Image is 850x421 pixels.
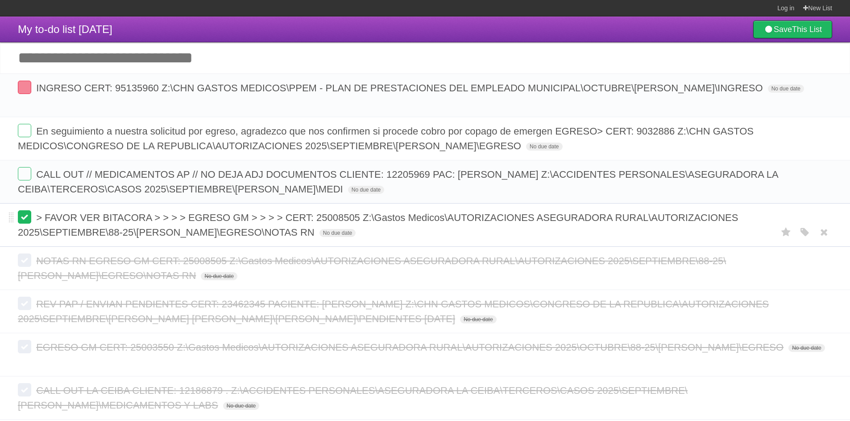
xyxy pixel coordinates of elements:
span: INGRESO CERT: 95135960 Z:\CHN GASTOS MEDICOS\PPEM - PLAN DE PRESTACIONES DEL EMPLEADO MUNICIPAL\O... [36,82,765,94]
span: NOTAS RN EGRESO GM CERT: 25008505 Z:\Gastos Medicos\AUTORIZACIONES ASEGURADORA RURAL\AUTORIZACION... [18,255,726,281]
label: Done [18,253,31,267]
span: No due date [348,186,384,194]
label: Done [18,81,31,94]
span: My to-do list [DATE] [18,23,112,35]
span: EGRESO GM CERT: 25003550 Z:\Gastos Medicos\AUTORIZACIONES ASEGURADORA RURAL\AUTORIZACIONES 2025\O... [36,342,786,353]
label: Star task [778,225,795,240]
span: CALL OUT // MEDICAMENTOS AP // NO DEJA ADJ DOCUMENTOS CLIENTE: 12205969 PAC: [PERSON_NAME] Z:\ACC... [18,169,778,195]
span: No due date [788,344,825,352]
label: Done [18,167,31,180]
span: No due date [768,85,804,93]
span: En seguimiento a nuestra solicitud por egreso, agradezco que nos confirmen si procede cobro por c... [18,126,754,151]
b: This List [792,25,822,34]
label: Done [18,340,31,353]
span: CALL OUT LA CEIBA CLIENTE: 12186879 . Z:\ACCIDENTES PERSONALES\ASEGURADORA LA CEIBA\TERCEROS\CASO... [18,385,688,411]
span: REV PAP / ENVIAN PENDIENTES CERT: 23462345 PACIENTE: [PERSON_NAME] Z:\CHN GASTOS MEDICOS\CONGRESO... [18,298,769,324]
span: No due date [319,229,356,237]
label: Done [18,297,31,310]
span: > FAVOR VER BITACORA > > > > EGRESO GM > > > > CERT: 25008505 Z:\Gastos Medicos\AUTORIZACIONES AS... [18,212,738,238]
span: No due date [460,315,496,323]
label: Done [18,124,31,137]
span: No due date [201,272,237,280]
span: No due date [526,143,562,151]
span: No due date [223,402,259,410]
label: Done [18,210,31,224]
a: SaveThis List [753,20,832,38]
label: Done [18,383,31,396]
